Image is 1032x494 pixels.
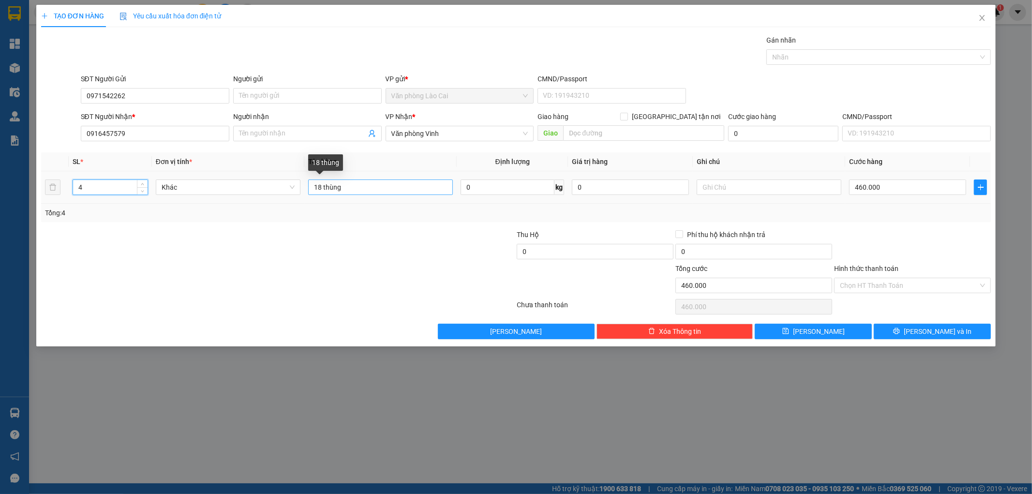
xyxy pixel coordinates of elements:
span: Văn phòng Vinh [391,126,528,141]
span: Yêu cầu xuất hóa đơn điện tử [120,12,222,20]
span: Đơn vị tính [156,158,192,165]
div: SĐT Người Nhận [81,111,229,122]
label: Gán nhãn [766,36,796,44]
span: Phí thu hộ khách nhận trả [683,229,769,240]
span: Khác [162,180,295,195]
span: TẠO ĐƠN HÀNG [41,12,104,20]
button: delete [45,180,60,195]
span: plus [974,183,987,191]
button: deleteXóa Thông tin [597,324,753,339]
span: printer [893,328,900,335]
span: Văn phòng Lào Cai [391,89,528,103]
button: Close [969,5,996,32]
span: [PERSON_NAME] [490,326,542,337]
label: Hình thức thanh toán [834,265,898,272]
span: save [782,328,789,335]
span: kg [554,180,564,195]
div: Người gửi [233,74,382,84]
span: up [140,181,146,187]
div: Tổng: 4 [45,208,398,218]
span: [PERSON_NAME] [793,326,845,337]
div: CMND/Passport [842,111,991,122]
span: SL [73,158,80,165]
input: Cước giao hàng [728,126,838,141]
th: Ghi chú [693,152,845,171]
img: icon [120,13,127,20]
span: Cước hàng [849,158,882,165]
span: Tổng cước [675,265,707,272]
span: Increase Value [137,180,148,187]
span: plus [41,13,48,19]
span: Định lượng [495,158,530,165]
button: printer[PERSON_NAME] và In [874,324,991,339]
button: save[PERSON_NAME] [755,324,872,339]
div: Người nhận [233,111,382,122]
span: delete [648,328,655,335]
button: [PERSON_NAME] [438,324,595,339]
div: VP gửi [386,74,534,84]
span: VP Nhận [386,113,413,120]
div: Chưa thanh toán [516,299,675,316]
input: Ghi Chú [697,180,841,195]
span: Giao hàng [538,113,568,120]
span: Decrease Value [137,187,148,195]
input: 0 [572,180,689,195]
span: [PERSON_NAME] và In [904,326,972,337]
span: Giao [538,125,563,141]
div: 18 thùng [308,154,343,171]
span: Thu Hộ [517,231,539,239]
div: SĐT Người Gửi [81,74,229,84]
input: VD: Bàn, Ghế [308,180,453,195]
button: plus [974,180,987,195]
div: CMND/Passport [538,74,686,84]
span: [GEOGRAPHIC_DATA] tận nơi [628,111,724,122]
span: Xóa Thông tin [659,326,701,337]
label: Cước giao hàng [728,113,776,120]
span: user-add [368,130,376,137]
input: Dọc đường [563,125,724,141]
span: close [978,14,986,22]
span: down [140,188,146,194]
span: Giá trị hàng [572,158,608,165]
